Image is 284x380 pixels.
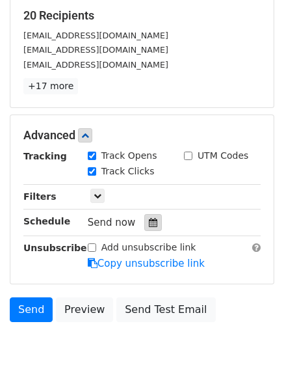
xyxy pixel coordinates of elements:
a: +17 more [23,78,78,94]
small: [EMAIL_ADDRESS][DOMAIN_NAME] [23,60,168,70]
iframe: Chat Widget [219,318,284,380]
a: Copy unsubscribe link [88,258,205,269]
label: UTM Codes [198,149,248,163]
strong: Filters [23,191,57,202]
a: Preview [56,297,113,322]
strong: Unsubscribe [23,243,87,253]
label: Track Opens [101,149,157,163]
a: Send Test Email [116,297,215,322]
span: Send now [88,217,136,228]
strong: Schedule [23,216,70,226]
h5: Advanced [23,128,261,142]
strong: Tracking [23,151,67,161]
h5: 20 Recipients [23,8,261,23]
label: Add unsubscribe link [101,241,196,254]
small: [EMAIL_ADDRESS][DOMAIN_NAME] [23,31,168,40]
a: Send [10,297,53,322]
label: Track Clicks [101,165,155,178]
small: [EMAIL_ADDRESS][DOMAIN_NAME] [23,45,168,55]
